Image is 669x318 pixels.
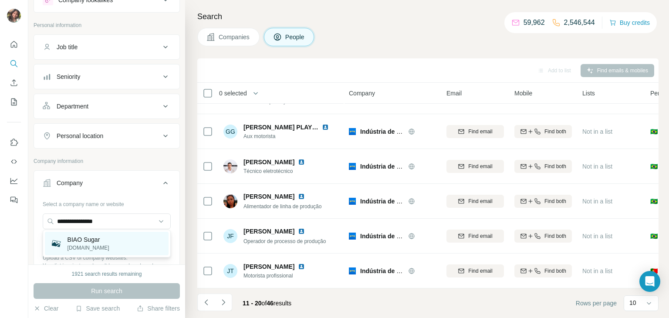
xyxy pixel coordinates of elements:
[349,198,356,205] img: Logo of Indústria de Panificação Newbread
[582,89,595,98] span: Lists
[349,267,356,274] img: Logo of Indústria de Panificação Newbread
[446,195,504,208] button: Find email
[262,300,267,307] span: of
[298,159,305,166] img: LinkedIn logo
[72,270,142,278] div: 1921 search results remaining
[57,179,83,187] div: Company
[243,238,326,244] span: Operador de processo de produção
[7,37,21,52] button: Quick start
[57,102,88,111] div: Department
[514,160,572,173] button: Find both
[7,154,21,169] button: Use Surfe API
[564,17,595,28] p: 2,546,544
[243,300,291,307] span: results
[57,132,103,140] div: Personal location
[34,66,179,87] button: Seniority
[219,33,250,41] span: Companies
[57,72,80,81] div: Seniority
[360,128,461,135] span: Indústria de Panificação Newbread
[446,160,504,173] button: Find email
[34,173,179,197] button: Company
[468,128,492,135] span: Find email
[197,10,659,23] h4: Search
[219,89,247,98] span: 0 selected
[243,132,339,140] span: Aux motorista
[137,304,180,313] button: Share filters
[7,173,21,189] button: Dashboard
[243,203,321,210] span: Alimentador de linha de produção
[7,135,21,150] button: Use Surfe on LinkedIn
[650,197,658,206] span: 🇧🇷
[650,267,658,275] span: 🇵🇹
[360,198,461,205] span: Indústria de Panificação Newbread
[223,194,237,208] img: Avatar
[34,96,179,117] button: Department
[50,237,62,250] img: BIAO Sugar
[349,89,375,98] span: Company
[629,298,636,307] p: 10
[197,294,215,311] button: Navigate to previous page
[68,244,109,252] p: [DOMAIN_NAME]
[34,21,180,29] p: Personal information
[243,192,294,201] span: [PERSON_NAME]
[223,125,237,139] div: GG
[446,230,504,243] button: Find email
[582,128,612,135] span: Not in a list
[298,228,305,235] img: LinkedIn logo
[514,125,572,138] button: Find both
[650,127,658,136] span: 🇧🇷
[468,162,492,170] span: Find email
[468,267,492,275] span: Find email
[243,159,294,166] span: [PERSON_NAME]
[7,75,21,91] button: Enrich CSV
[243,272,315,280] span: Motorista profissional
[43,262,171,270] p: Your list is private and won't be saved or shared.
[468,232,492,240] span: Find email
[7,192,21,208] button: Feedback
[34,37,179,58] button: Job title
[446,89,462,98] span: Email
[43,197,171,208] div: Select a company name or website
[243,227,294,236] span: [PERSON_NAME]
[7,56,21,71] button: Search
[650,162,658,171] span: 🇧🇷
[285,33,305,41] span: People
[43,254,171,262] p: Upload a CSV of company websites.
[298,263,305,270] img: LinkedIn logo
[544,128,566,135] span: Find both
[34,157,180,165] p: Company information
[514,264,572,277] button: Find both
[360,233,461,240] span: Indústria de Panificação Newbread
[514,195,572,208] button: Find both
[349,163,356,170] img: Logo of Indústria de Panificação Newbread
[267,300,274,307] span: 46
[349,233,356,240] img: Logo of Indústria de Panificação Newbread
[514,230,572,243] button: Find both
[322,124,329,131] img: LinkedIn logo
[360,163,461,170] span: Indústria de Panificação Newbread
[446,264,504,277] button: Find email
[582,233,612,240] span: Not in a list
[360,267,461,274] span: Indústria de Panificação Newbread
[544,232,566,240] span: Find both
[243,124,321,131] span: [PERSON_NAME] PLAYER
[524,17,545,28] p: 59,962
[75,304,120,313] button: Save search
[34,125,179,146] button: Personal location
[514,89,532,98] span: Mobile
[298,193,305,200] img: LinkedIn logo
[468,197,492,205] span: Find email
[609,17,650,29] button: Buy credits
[582,198,612,205] span: Not in a list
[243,167,315,175] span: Técnico eletrotécnico
[57,43,78,51] div: Job title
[215,294,232,311] button: Navigate to next page
[34,304,58,313] button: Clear
[7,94,21,110] button: My lists
[223,159,237,173] img: Avatar
[243,262,294,271] span: [PERSON_NAME]
[639,271,660,292] div: Open Intercom Messenger
[544,267,566,275] span: Find both
[7,9,21,23] img: Avatar
[349,128,356,135] img: Logo of Indústria de Panificação Newbread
